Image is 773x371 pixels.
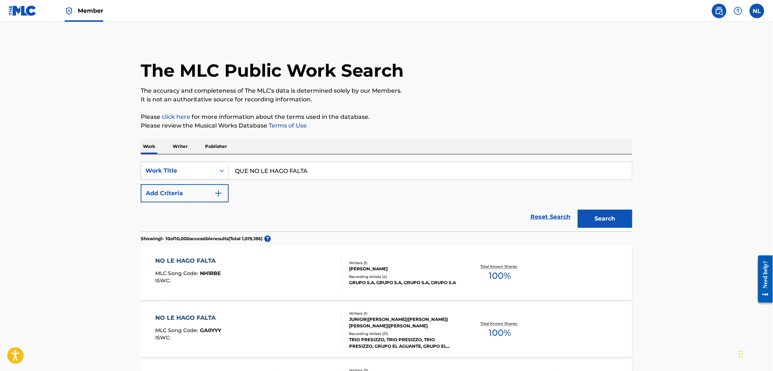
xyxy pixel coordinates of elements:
[141,235,263,242] p: Showing 1 - 10 of 10,000 accessible results (Total 1,019,186 )
[489,269,511,282] span: 100 %
[480,264,519,269] p: Total Known Shares:
[156,334,173,341] span: ISWC :
[349,274,459,279] div: Recording Artists ( 4 )
[349,279,459,286] div: GRUPO S.A, GRUPO S.A, GRUPO S.A, GRUPO S.A
[214,189,223,198] img: 9d2ae6d4665cec9f34b9.svg
[349,316,459,329] div: JUNIOR|[PERSON_NAME]|[PERSON_NAME]|[PERSON_NAME]|[PERSON_NAME]
[156,270,200,277] span: MLC Song Code :
[715,7,724,15] img: search
[203,139,229,154] p: Publisher
[145,166,211,175] div: Work Title
[156,327,200,334] span: MLC Song Code :
[141,95,632,104] p: It is not an authoritative source for recording information.
[731,4,745,18] div: Help
[267,122,307,129] a: Terms of Use
[349,266,459,272] div: [PERSON_NAME]
[141,86,632,95] p: The accuracy and completeness of The MLC's data is determined solely by our Members.
[156,257,221,265] div: NO LE HAGO FALTA
[65,7,73,15] img: Top Rightsholder
[753,250,773,308] iframe: Resource Center
[171,139,190,154] p: Writer
[349,260,459,266] div: Writers ( 1 )
[349,331,459,336] div: Recording Artists ( 21 )
[737,336,773,371] iframe: Chat Widget
[264,235,271,242] span: ?
[349,336,459,350] div: TRIO PRESIZZO, TRIO PRESIZZO, TRIO PRESIZZO, GRUPO EL AGUANTE, GRUPO EL AGUANTE
[141,162,632,231] form: Search Form
[162,113,190,120] a: click here
[200,270,221,277] span: NH1RBE
[141,184,229,202] button: Add Criteria
[141,139,157,154] p: Work
[141,246,632,300] a: NO LE HAGO FALTAMLC Song Code:NH1RBEISWC:Writers (1)[PERSON_NAME]Recording Artists (4)GRUPO S.A, ...
[489,326,511,339] span: 100 %
[712,4,726,18] a: Public Search
[78,7,103,15] span: Member
[156,277,173,284] span: ISWC :
[141,60,404,81] h1: The MLC Public Work Search
[734,7,742,15] img: help
[156,314,221,322] div: NO LE HAGO FALTA
[141,303,632,357] a: NO LE HAGO FALTAMLC Song Code:GA0YYYISWC:Writers (1)JUNIOR|[PERSON_NAME]|[PERSON_NAME]|[PERSON_NA...
[141,113,632,121] p: Please for more information about the terms used in the database.
[739,343,743,365] div: Drag
[480,321,519,326] p: Total Known Shares:
[141,121,632,130] p: Please review the Musical Works Database
[349,311,459,316] div: Writers ( 1 )
[200,327,221,334] span: GA0YYY
[9,5,37,16] img: MLC Logo
[750,4,764,18] div: User Menu
[527,209,574,225] a: Reset Search
[578,210,632,228] button: Search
